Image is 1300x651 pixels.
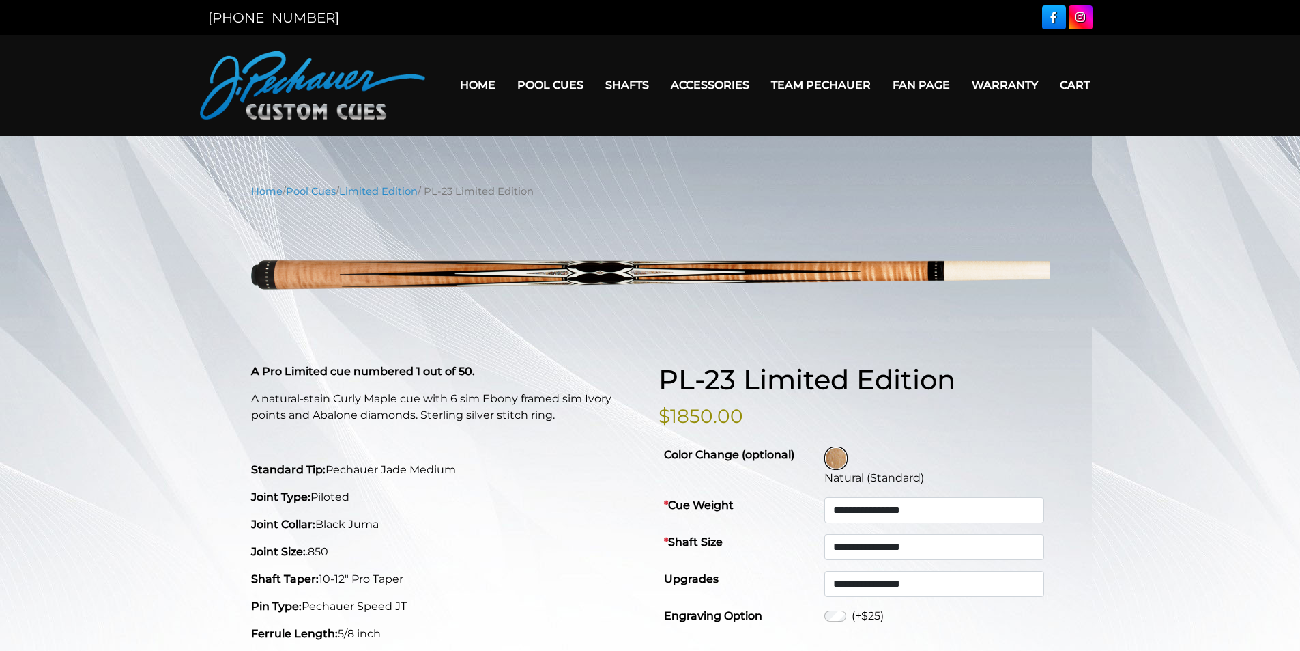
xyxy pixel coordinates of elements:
p: 5/8 inch [251,626,642,642]
a: Warranty [961,68,1049,102]
strong: Engraving Option [664,609,762,622]
strong: Shaft Taper: [251,572,319,585]
img: Pechauer Custom Cues [200,51,425,120]
p: Pechauer Jade Medium [251,462,642,478]
a: Pool Cues [286,185,336,197]
p: Pechauer Speed JT [251,598,642,615]
strong: Upgrades [664,572,719,585]
p: A natural-stain Curly Maple cue with 6 sim Ebony framed sim Ivory points and Abalone diamonds. St... [251,391,642,424]
a: Home [251,185,283,197]
strong: Joint Collar: [251,518,315,531]
a: Fan Page [882,68,961,102]
strong: Joint Type: [251,490,310,503]
strong: Standard Tip: [251,463,326,476]
p: Black Juma [251,516,642,533]
strong: Joint Size: [251,545,306,558]
bdi: $1850.00 [659,404,743,428]
a: Shafts [594,68,660,102]
strong: A Pro Limited cue numbered 1 out of 50. [251,365,475,378]
a: Limited Edition [339,185,418,197]
img: Natural [826,448,846,469]
a: Cart [1049,68,1101,102]
a: Pool Cues [506,68,594,102]
strong: Cue Weight [664,499,734,512]
strong: Color Change (optional) [664,448,794,461]
a: Team Pechauer [760,68,882,102]
p: 10-12″ Pro Taper [251,571,642,587]
strong: Shaft Size [664,536,723,549]
label: (+$25) [852,608,884,624]
a: Home [449,68,506,102]
strong: Pin Type: [251,600,302,613]
strong: Ferrule Length: [251,627,338,640]
p: Piloted [251,489,642,505]
nav: Breadcrumb [251,184,1050,199]
a: Accessories [660,68,760,102]
a: [PHONE_NUMBER] [208,10,339,26]
h1: PL-23 Limited Edition [659,363,1050,396]
p: .850 [251,544,642,560]
div: Natural (Standard) [824,470,1043,486]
